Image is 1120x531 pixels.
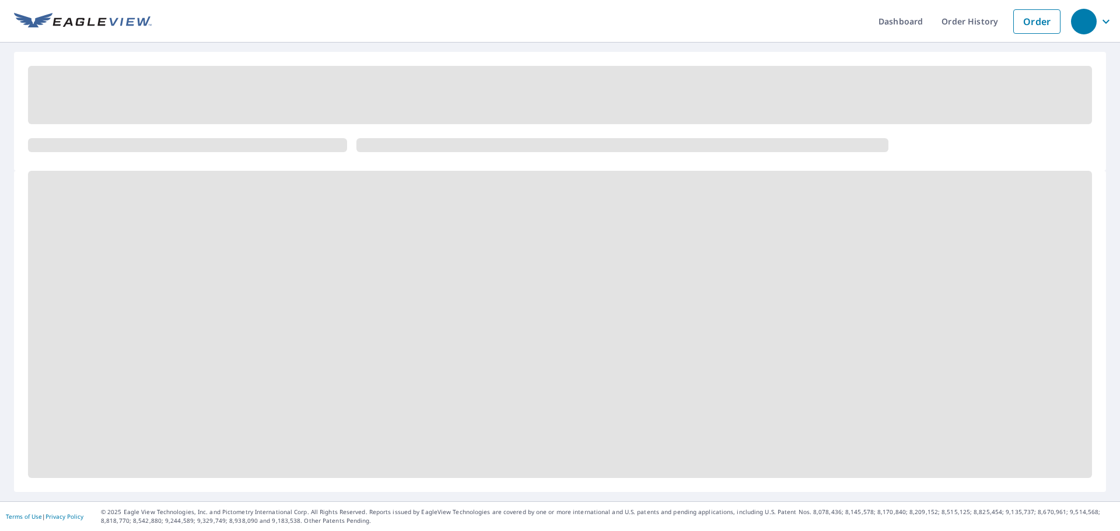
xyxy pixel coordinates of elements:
[6,512,42,521] a: Terms of Use
[14,13,152,30] img: EV Logo
[101,508,1114,525] p: © 2025 Eagle View Technologies, Inc. and Pictometry International Corp. All Rights Reserved. Repo...
[45,512,83,521] a: Privacy Policy
[1013,9,1060,34] a: Order
[6,513,83,520] p: |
